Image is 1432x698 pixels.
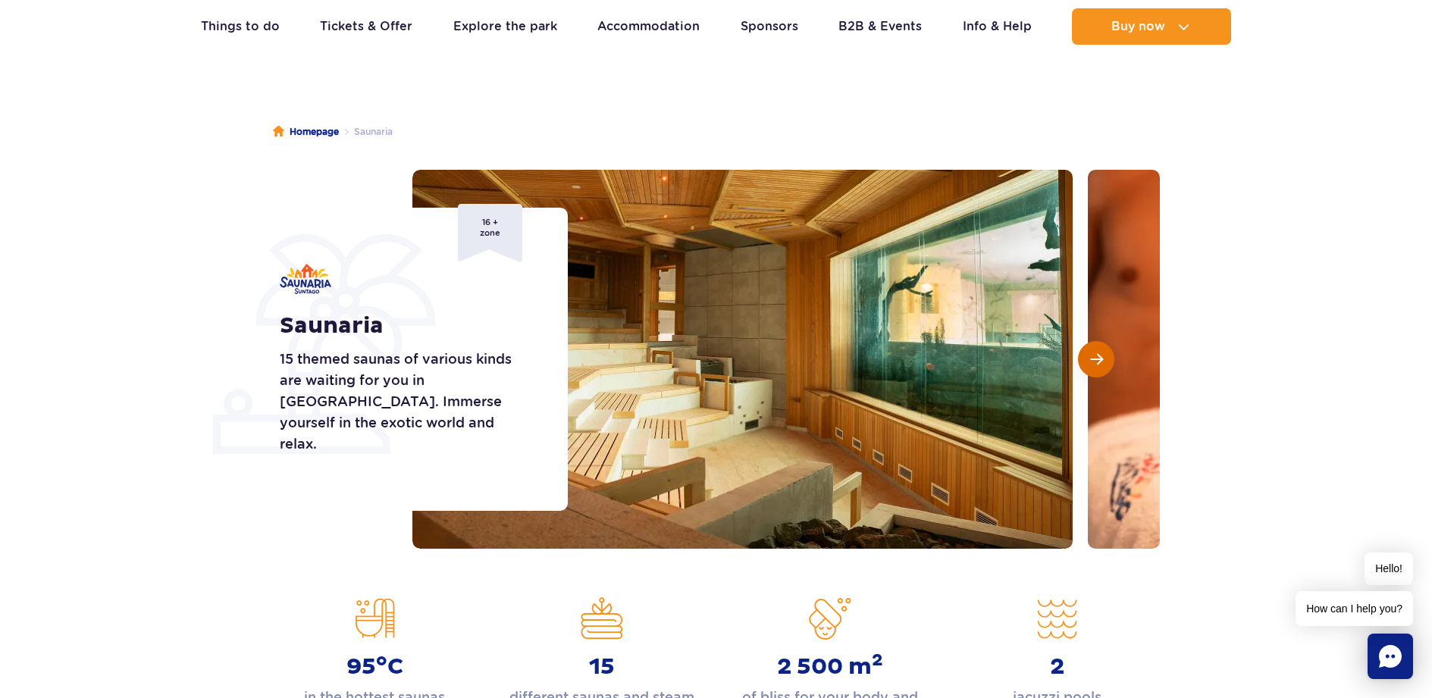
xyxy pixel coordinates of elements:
span: How can I help you? [1296,591,1413,626]
a: Homepage [273,124,339,139]
strong: 2 500 m [777,653,883,681]
img: Saunaria [280,264,331,294]
p: 15 themed saunas of various kinds are waiting for you in [GEOGRAPHIC_DATA]. Immerse yourself in t... [280,349,534,455]
li: Saunaria [339,124,393,139]
a: Info & Help [963,8,1032,45]
a: Sponsors [741,8,798,45]
div: Chat [1368,634,1413,679]
div: 16 + zone [458,204,522,262]
a: Things to do [201,8,280,45]
button: Next slide [1078,341,1114,377]
strong: 95 C [346,653,403,681]
strong: 15 [589,653,615,681]
a: Explore the park [453,8,557,45]
strong: 2 [1050,653,1064,681]
a: Tickets & Offer [320,8,412,45]
h1: Saunaria [280,312,534,340]
button: Buy now [1072,8,1231,45]
sup: o [376,649,387,671]
span: Hello! [1365,552,1413,585]
span: Buy now [1111,20,1165,33]
sup: 2 [872,649,883,671]
a: B2B & Events [838,8,922,45]
a: Accommodation [597,8,700,45]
